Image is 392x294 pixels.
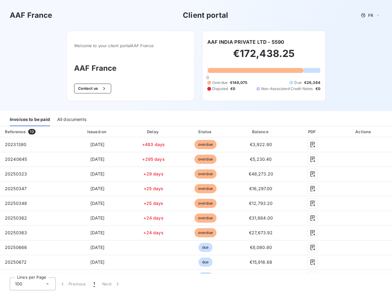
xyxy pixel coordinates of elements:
span: overdue [194,140,217,149]
span: +295 days [142,156,164,162]
span: €0 [230,86,235,92]
span: 20250323 [5,171,27,176]
span: due [198,243,212,252]
span: €27,673.92 [249,230,273,235]
span: €31,884.00 [249,215,273,221]
span: +29 days [143,171,163,176]
span: 20250363 [5,230,27,235]
span: 20231380 [5,142,26,147]
div: PDF [291,129,334,135]
span: Welcome to your client portal AAF France [74,43,187,48]
span: Due [294,80,301,85]
button: Next [99,277,124,290]
span: €8,080.80 [250,245,272,250]
div: Status [180,129,231,135]
span: €16,297.00 [249,186,273,191]
div: All documents [57,113,86,126]
span: €5,230.40 [250,156,272,162]
span: Non-Associated Credit Notes [261,86,313,92]
span: 20250347 [5,186,27,191]
span: 0 [206,75,209,80]
span: €0 [315,86,320,92]
span: [DATE] [90,215,105,221]
span: +24 days [143,215,163,221]
span: 20250362 [5,215,27,221]
span: €3,922.80 [250,142,272,147]
span: €15,916.68 [250,259,273,265]
span: 20250672 [5,259,27,265]
span: +25 days [144,201,163,206]
span: 20250348 [5,201,27,206]
div: Actions [337,129,391,135]
span: FR [368,13,373,18]
span: €12,793.20 [249,201,273,206]
div: Reference [5,129,26,134]
span: [DATE] [90,142,105,147]
h6: AAF INDIA PRIVATE LTD - 5590 [207,38,284,46]
button: Contact us [74,84,111,93]
div: Invoices to be paid [10,113,50,126]
span: 20250666 [5,245,27,250]
span: +25 days [144,186,163,191]
span: due [198,258,212,267]
span: €48,273.20 [249,171,273,176]
h3: Client portal [183,10,228,21]
h3: AAF France [10,10,52,21]
span: +24 days [143,230,163,235]
span: Disputed [212,86,228,92]
span: due [198,272,212,281]
span: [DATE] [90,201,105,206]
span: [DATE] [90,230,105,235]
span: [DATE] [90,259,105,265]
span: overdue [194,199,217,208]
span: overdue [194,184,217,193]
span: 10 [28,129,35,134]
div: Balance [233,129,289,135]
span: overdue [194,213,217,223]
span: 20240645 [5,156,27,162]
button: Previous [56,277,90,290]
span: overdue [194,169,217,179]
span: overdue [194,155,217,164]
span: 100 [15,281,22,287]
div: Delay [129,129,178,135]
span: €26,364 [304,80,320,85]
span: overdue [194,228,217,237]
h2: €172,438.25 [207,47,320,66]
button: 1 [90,277,99,290]
span: [DATE] [90,171,105,176]
span: [DATE] [90,156,105,162]
span: €146,075 [230,80,247,85]
span: +483 days [142,142,165,147]
span: [DATE] [90,186,105,191]
div: Issued on [68,129,127,135]
span: [DATE] [90,245,105,250]
span: 1 [93,281,95,287]
h3: AAF France [74,63,187,74]
span: Overdue [212,80,228,85]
